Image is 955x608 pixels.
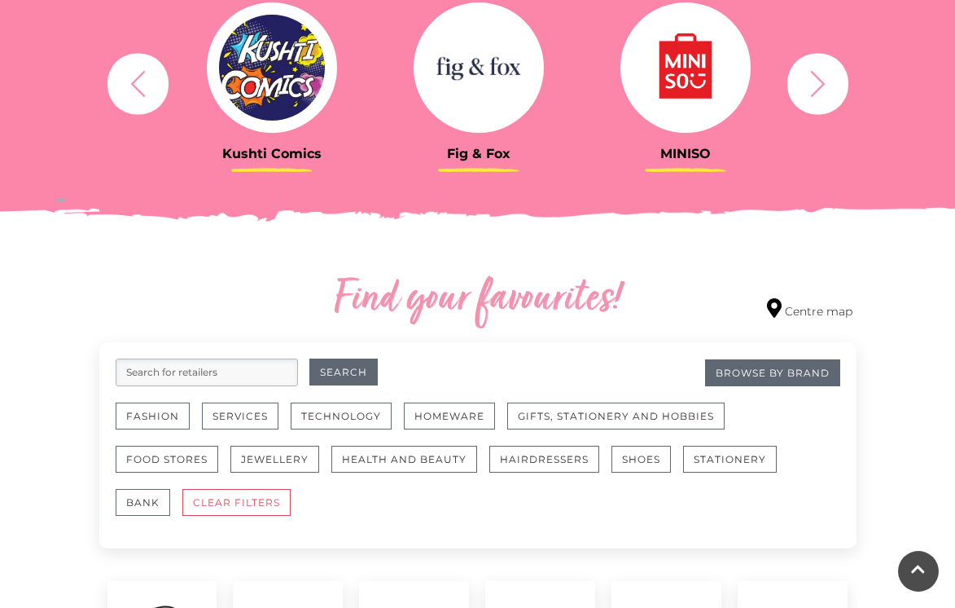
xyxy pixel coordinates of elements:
[683,446,777,473] button: Stationery
[507,403,737,446] a: Gifts, Stationery and Hobbies
[309,359,378,386] button: Search
[404,403,507,446] a: Homeware
[182,489,291,516] button: CLEAR FILTERS
[331,446,477,473] button: Health and Beauty
[230,274,726,326] h2: Find your favourites!
[705,359,840,386] a: Browse By Brand
[331,446,489,489] a: Health and Beauty
[230,446,331,489] a: Jewellery
[611,446,683,489] a: Shoes
[202,403,291,446] a: Services
[489,446,611,489] a: Hairdressers
[489,446,599,473] button: Hairdressers
[116,446,230,489] a: Food Stores
[116,359,298,386] input: Search for retailers
[116,489,170,516] button: Bank
[404,403,495,430] button: Homeware
[683,446,789,489] a: Stationery
[611,446,671,473] button: Shoes
[116,403,202,446] a: Fashion
[230,446,319,473] button: Jewellery
[291,403,392,430] button: Technology
[116,403,190,430] button: Fashion
[291,403,404,446] a: Technology
[182,489,303,532] a: CLEAR FILTERS
[767,298,852,320] a: Centre map
[181,146,363,161] h3: Kushti Comics
[388,146,570,161] h3: Fig & Fox
[116,446,218,473] button: Food Stores
[202,403,278,430] button: Services
[594,146,777,161] h3: MINISO
[116,489,182,532] a: Bank
[507,403,725,430] button: Gifts, Stationery and Hobbies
